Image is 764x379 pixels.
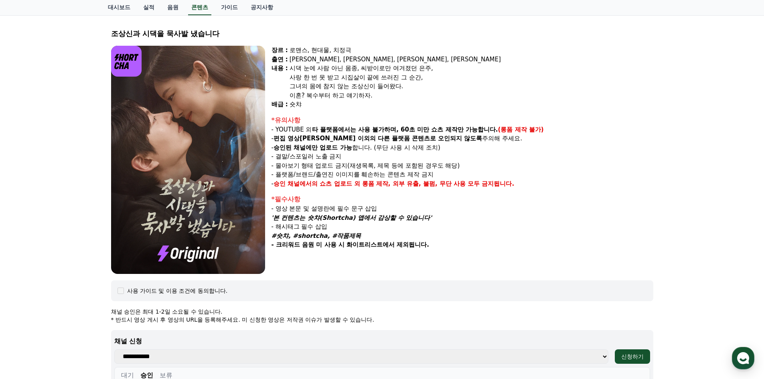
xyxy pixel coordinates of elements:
em: '본 컨텐츠는 숏챠(Shortcha) 앱에서 감상할 수 있습니다' [272,214,432,221]
p: - 결말/스포일러 노출 금지 [272,152,653,161]
strong: 편집 영상[PERSON_NAME] 이외의 [274,135,376,142]
img: logo [111,46,142,77]
div: 사용 가이드 및 이용 조건에 동의합니다. [127,287,228,295]
p: - 합니다. (무단 사용 시 삭제 조치) [272,143,653,152]
div: 시댁 눈에 사람 아닌 몸종, 씨받이로만 여겨졌던 은주, [290,64,653,73]
p: 채널 신청 [114,336,650,346]
div: 화이트리스트 콘텐츠 사용하려는데 채널 승인 부탁드립니다.. [41,103,147,120]
p: - 주의해 주세요. [272,134,653,143]
div: 조상신과 시댁을 묵사발 냈습니다 [111,28,653,39]
div: 출연 : [272,55,288,64]
div: 네 감사합니다! [23,216,63,224]
p: - YOUTUBE 외 [272,125,653,134]
button: 신청하기 [615,349,650,364]
div: [PERSON_NAME], [PERSON_NAME], [PERSON_NAME], [PERSON_NAME] [290,55,653,64]
strong: 타 플랫폼에서는 사용 불가하며, 60초 미만 쇼츠 제작만 가능합니다. [312,126,498,133]
p: - 영상 본문 및 설명란에 필수 문구 삽입 [272,204,653,213]
em: #숏챠, #shortcha, #작품제목 [272,232,361,239]
div: 감사합니다! [23,55,55,63]
strong: (롱폼 제작 불가) [498,126,544,133]
div: 신청하기 [621,353,644,361]
div: *필수사항 [272,195,653,204]
div: 채널승인이 되었습니다. [23,136,87,144]
div: Creward [44,4,74,13]
strong: - 크리워드 음원 미 사용 시 화이트리스트에서 제외됩니다. [272,241,429,248]
div: 숏챠 [290,100,653,109]
strong: 다른 플랫폼 콘텐츠로 오인되지 않도록 [378,135,482,142]
div: 장르 : [272,46,288,55]
div: 내용 : [272,64,288,100]
strong: 승인된 채널에만 업로드 가능 [274,144,352,151]
div: 로맨스, 현대물, 치정극 [290,46,653,55]
div: 이혼? 복수부터 하고 얘기하자. [290,91,653,100]
div: 그녀의 몸에 참지 않는 조상신이 들어왔다. [290,82,653,91]
div: 안녕하세요. [41,95,147,103]
div: 사랑 한 번 못 받고 시집살이 끝에 쓰러진 그 순간, [290,73,653,82]
div: [DATE] 오전 8:30부터 운영해요 [44,13,114,20]
p: - 해시태그 필수 삽입 [272,222,653,231]
div: 배급 : [272,100,288,109]
strong: 롱폼 제작, 외부 유출, 불펌, 무단 사용 모두 금지됩니다. [362,180,515,187]
strong: 승인 채널에서의 쇼츠 업로드 외 [274,180,360,187]
img: video [111,46,265,274]
p: - 몰아보기 형태 업로드 금지(재생목록, 제목 등에 포함된 경우도 해당) [272,161,653,170]
p: * 반드시 영상 게시 후 영상의 URL을 등록해주세요. 미 신청한 영상은 저작권 이슈가 발생할 수 있습니다. [111,316,653,324]
p: - [272,179,653,188]
p: 채널 승인은 최대 1-2일 소요될 수 있습니다. [111,308,653,316]
p: - 플랫폼/브랜드/출연진 이미지를 훼손하는 콘텐츠 제작 금지 [272,170,653,179]
div: 감솨합니다^^ [107,176,147,184]
div: *유의사항 [272,116,653,125]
